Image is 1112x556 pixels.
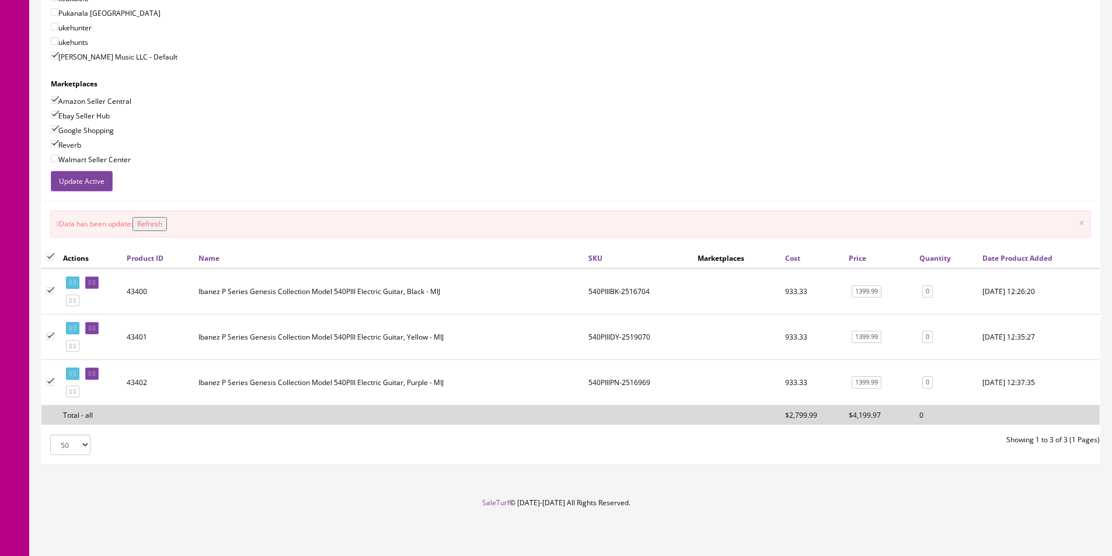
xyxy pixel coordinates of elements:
[133,217,167,231] button: Refresh
[51,23,58,30] input: ukehunter
[51,52,58,60] input: [PERSON_NAME] Music LLC - Default
[978,360,1100,405] td: 2025-08-11 12:37:35
[584,268,693,314] td: 540PIIIBK-2516704
[198,253,219,263] a: Name
[51,51,177,62] label: [PERSON_NAME] Music LLC - Default
[194,314,584,360] td: Ibanez P Series Genesis Collection Model 540PIII Electric Guitar, Yellow - MIJ
[982,253,1052,263] a: Date Product Added
[584,360,693,405] td: 540PIIIPN-2516969
[978,268,1100,314] td: 2025-08-11 12:26:20
[194,268,584,314] td: Ibanez P Series Genesis Collection Model 540PIII Electric Guitar, Black - MIJ
[51,79,97,89] strong: Marketplaces
[51,139,81,151] label: Reverb
[849,253,866,263] a: Price
[122,268,193,314] td: 43400
[51,125,58,133] input: Google Shopping
[51,153,131,165] label: Walmart Seller Center
[780,360,844,405] td: 933.33
[919,253,951,263] a: Quantity
[852,376,881,389] a: 1399.99
[51,22,92,33] label: ukehunter
[51,171,113,191] button: Update Active
[51,111,58,118] input: Ebay Seller Hub
[50,211,1091,237] div: Data has been update:
[51,110,110,121] label: Ebay Seller Hub
[51,124,114,136] label: Google Shopping
[915,405,978,425] td: 0
[693,247,780,268] th: Marketplaces
[51,155,58,162] input: Walmart Seller Center
[122,314,193,360] td: 43401
[780,314,844,360] td: 933.33
[922,376,933,389] a: 0
[852,331,881,343] a: 1399.99
[780,268,844,314] td: 933.33
[127,253,163,263] a: Product ID
[584,314,693,360] td: 540PIIIDY-2519070
[1079,217,1085,228] button: ×
[51,140,58,148] input: Reverb
[978,314,1100,360] td: 2025-08-11 12:35:27
[785,253,800,263] a: Cost
[588,253,602,263] a: SKU
[51,8,58,16] input: Pukanala [GEOGRAPHIC_DATA]
[194,360,584,405] td: Ibanez P Series Genesis Collection Model 540PIII Electric Guitar, Purple - MIJ
[844,405,915,425] td: $4,199.97
[51,36,88,48] label: ukehunts
[51,37,58,45] input: ukehunts
[780,405,844,425] td: $2,799.99
[922,285,933,298] a: 0
[51,96,58,104] input: Amazon Seller Central
[58,405,122,425] td: Total - all
[51,95,131,107] label: Amazon Seller Central
[51,7,161,19] label: Pukanala [GEOGRAPHIC_DATA]
[122,360,193,405] td: 43402
[852,285,881,298] a: 1399.99
[482,498,510,508] a: SaleTurf
[922,331,933,343] a: 0
[571,435,1109,445] div: Showing 1 to 3 of 3 (1 Pages)
[58,247,122,268] th: Actions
